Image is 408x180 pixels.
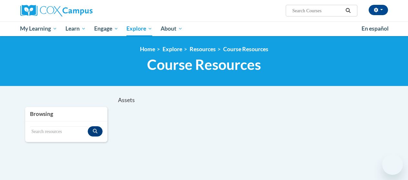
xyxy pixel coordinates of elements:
[15,21,393,36] div: Main menu
[343,7,353,14] button: Search
[30,126,88,137] input: Search resources
[90,21,123,36] a: Engage
[16,21,62,36] a: My Learning
[156,21,187,36] a: About
[382,154,403,175] iframe: Button to launch messaging window
[140,46,155,52] a: Home
[20,25,57,33] span: My Learning
[20,5,136,16] a: Cox Campus
[88,126,103,137] button: Search resources
[126,25,152,33] span: Explore
[292,7,343,14] input: Search Courses
[362,25,389,32] span: En español
[190,46,216,52] a: Resources
[20,5,93,16] img: Cox Campus
[94,25,118,33] span: Engage
[223,46,268,52] a: Course Resources
[118,97,135,103] span: Assets
[161,25,183,33] span: About
[163,46,182,52] a: Explore
[147,56,261,73] span: Course Resources
[65,25,86,33] span: Learn
[122,21,156,36] a: Explore
[369,5,388,15] button: Account Settings
[61,21,90,36] a: Learn
[30,110,103,118] h3: Browsing
[357,22,393,35] a: En español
